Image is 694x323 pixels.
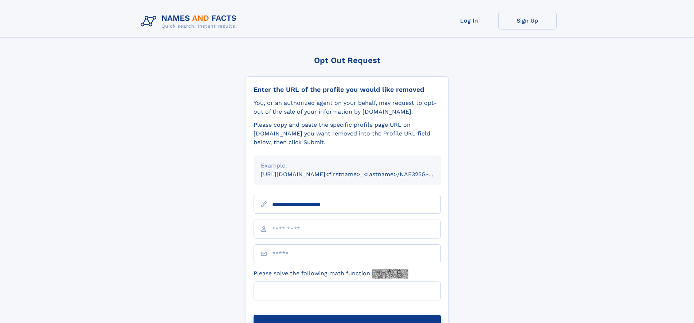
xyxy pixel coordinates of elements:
img: Logo Names and Facts [138,12,243,31]
div: You, or an authorized agent on your behalf, may request to opt-out of the sale of your informatio... [254,99,441,116]
label: Please solve the following math function: [254,269,408,279]
a: Sign Up [498,12,557,29]
div: Please copy and paste the specific profile page URL on [DOMAIN_NAME] you want removed into the Pr... [254,121,441,147]
a: Log In [440,12,498,29]
div: Enter the URL of the profile you would like removed [254,86,441,94]
div: Example: [261,161,434,170]
div: Opt Out Request [246,56,448,65]
small: [URL][DOMAIN_NAME]<firstname>_<lastname>/NAF325G-xxxxxxxx [261,171,455,178]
